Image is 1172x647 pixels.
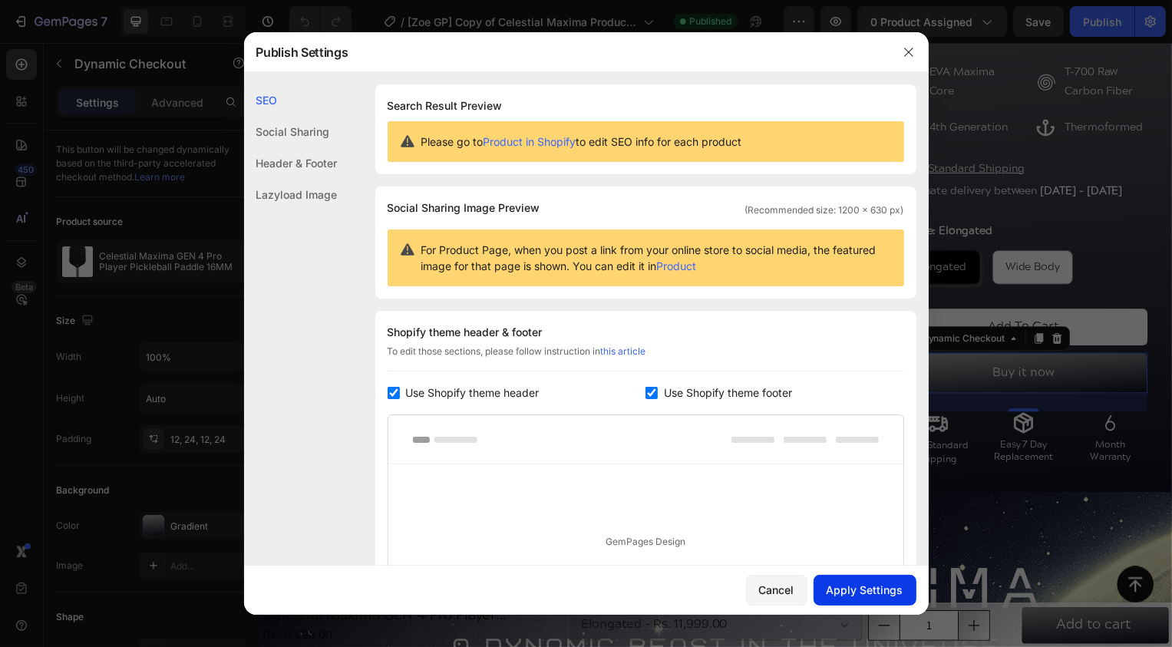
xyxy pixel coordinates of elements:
[804,578,880,596] div: Add to cart
[601,345,646,357] a: this article
[3,588,306,607] div: Rs. 11,999.00
[244,116,338,147] div: Social Sharing
[706,573,737,602] button: increment
[507,252,526,270] button: Carousel Next Arrow
[814,575,916,606] button: Apply Settings
[646,573,706,602] input: quantity
[676,20,758,58] p: EVA Maxima Core
[735,399,807,423] p: Easy 7 Day Replacement
[484,135,576,148] a: Product in Shopify
[648,144,785,154] span: Estimate delivery between
[741,322,803,344] div: Buy it now
[813,20,894,58] p: T-700 Raw Carbon Fiber
[676,76,755,95] p: 4th Generation
[616,573,646,602] button: decrement
[244,32,889,72] div: Publish Settings
[827,582,903,598] div: Apply Settings
[648,399,720,427] p: Free Standard Shipping
[3,567,306,588] h1: Celestial Maxima GEN 4 Pro Player Pickleball Paddle 16MM
[60,345,514,366] p: Comes With:
[388,97,904,115] h1: Search Result Preview
[244,179,338,210] div: Lazyload Image
[243,370,352,389] p: Paddle Shoulder Bag
[646,312,896,353] button: Buy it now
[244,147,338,179] div: Header & Footer
[388,464,903,619] div: GemPages Design
[388,199,540,217] span: Social Sharing Image Preview
[753,221,808,231] span: Wide Body
[746,575,807,606] button: Cancel
[823,399,895,423] p: Month Warranty
[388,345,904,371] div: To edit those sections, please follow instruction in
[646,179,741,201] legend: Shape: Elongated
[813,76,892,95] p: Thermoformed
[406,384,540,402] span: Use Shopify theme header
[664,384,792,402] span: Use Shopify theme footer
[657,259,697,272] a: Product
[736,276,807,298] div: Add To Cart
[244,84,338,116] div: SEO
[745,203,904,217] span: (Recommended size: 1200 x 630 px)
[421,242,892,274] span: For Product Page, when you post a link from your online store to social media, the featured image...
[388,323,904,342] div: Shopify theme header & footer
[665,291,755,305] div: Dynamic Checkout
[648,117,895,137] p: Free Standard Shipping
[759,582,794,598] div: Cancel
[660,221,714,231] span: Elongated
[770,569,918,605] button: Add to cart
[646,268,896,305] button: Add To Cart
[421,134,742,150] span: Please go to to edit SEO info for each product
[48,252,67,270] button: Carousel Back Arrow
[788,144,871,154] span: [DATE] - [DATE]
